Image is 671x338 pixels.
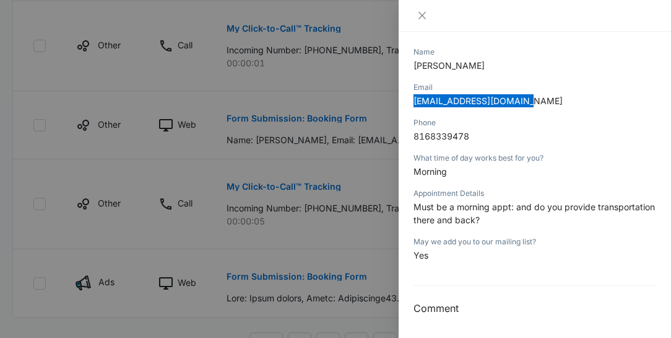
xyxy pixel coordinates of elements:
[413,202,655,225] span: Must be a morning appt: and do you provide transportation there and back?
[413,131,469,141] span: 8168339478
[417,11,427,20] span: close
[413,96,563,106] span: [EMAIL_ADDRESS][DOMAIN_NAME]
[413,188,656,199] div: Appointment Details
[413,47,656,58] div: Name
[413,301,656,316] h3: Comment
[413,250,428,260] span: Yes
[413,10,431,21] button: Close
[413,117,656,128] div: Phone
[413,153,656,164] div: What time of day works best for you?
[413,60,485,71] span: [PERSON_NAME]
[413,166,447,177] span: Morning
[413,236,656,247] div: May we add you to our mailing list?
[413,82,656,93] div: Email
